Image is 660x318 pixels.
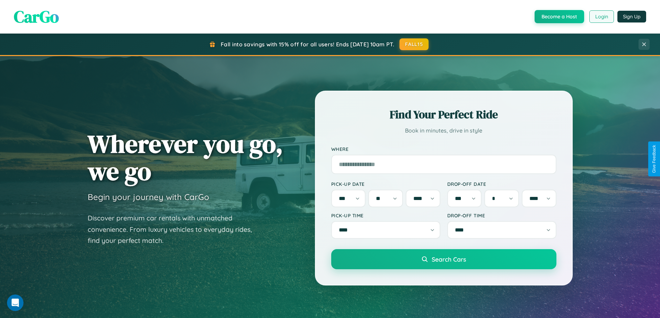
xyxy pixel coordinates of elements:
h3: Begin your journey with CarGo [88,192,209,202]
button: Search Cars [331,249,556,269]
button: Login [589,10,614,23]
button: FALL15 [399,38,429,50]
label: Drop-off Time [447,212,556,218]
label: Drop-off Date [447,181,556,187]
button: Become a Host [535,10,584,23]
h1: Wherever you go, we go [88,130,283,185]
p: Book in minutes, drive in style [331,126,556,136]
button: Sign Up [617,11,646,22]
label: Pick-up Time [331,212,440,218]
h2: Find Your Perfect Ride [331,107,556,122]
label: Pick-up Date [331,181,440,187]
iframe: Intercom live chat [7,294,24,311]
span: Search Cars [432,255,466,263]
div: Give Feedback [652,145,657,173]
p: Discover premium car rentals with unmatched convenience. From luxury vehicles to everyday rides, ... [88,212,261,246]
span: CarGo [14,5,59,28]
label: Where [331,146,556,152]
span: Fall into savings with 15% off for all users! Ends [DATE] 10am PT. [221,41,394,48]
